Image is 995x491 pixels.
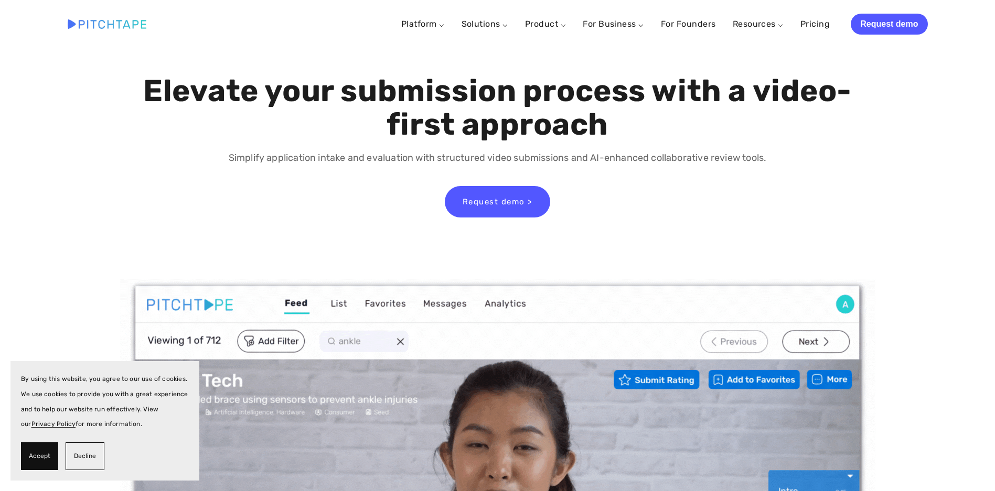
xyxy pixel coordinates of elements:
[445,186,550,217] a: Request demo >
[583,19,644,29] a: For Business ⌵
[66,442,104,470] button: Decline
[21,372,189,432] p: By using this website, you agree to our use of cookies. We use cookies to provide you with a grea...
[141,150,854,166] p: Simplify application intake and evaluation with structured video submissions and AI-enhanced coll...
[800,15,830,34] a: Pricing
[141,74,854,141] h1: Elevate your submission process with a video-first approach
[68,19,146,28] img: Pitchtape | Video Submission Management Software
[851,14,927,35] a: Request demo
[10,361,199,481] section: Cookie banner
[74,449,96,464] span: Decline
[462,19,508,29] a: Solutions ⌵
[29,449,50,464] span: Accept
[525,19,566,29] a: Product ⌵
[733,19,784,29] a: Resources ⌵
[401,19,445,29] a: Platform ⌵
[31,420,76,428] a: Privacy Policy
[661,15,716,34] a: For Founders
[21,442,58,470] button: Accept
